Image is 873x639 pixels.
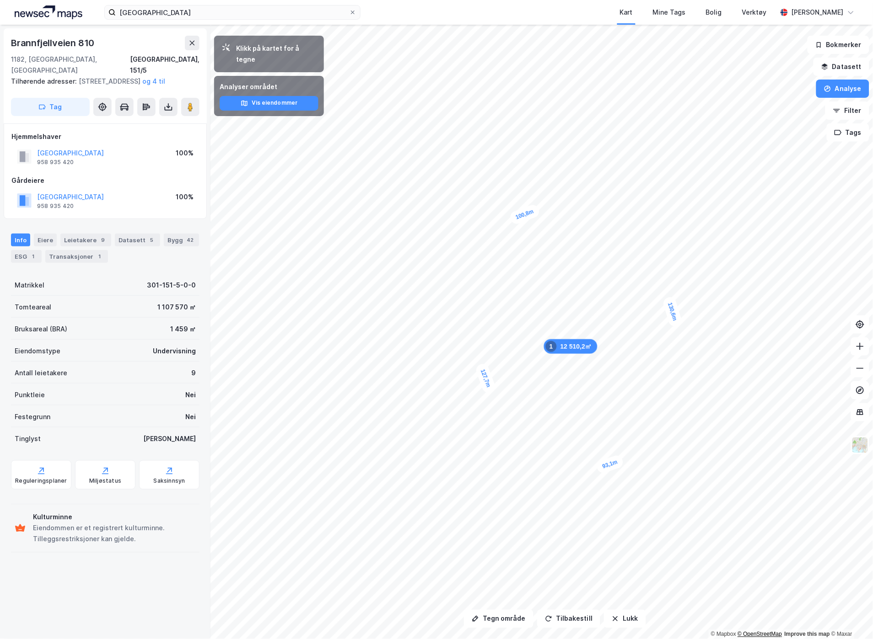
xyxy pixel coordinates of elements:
div: Eiendommen er et registrert kulturminne. Tilleggsrestriksjoner kan gjelde. [33,523,196,545]
div: Antall leietakere [15,367,67,378]
div: Punktleie [15,389,45,400]
div: [PERSON_NAME] [143,433,196,444]
button: Vis eiendommer [220,96,318,111]
div: Miljøstatus [89,477,121,485]
div: ESG [11,250,42,263]
div: Kart [620,7,633,18]
div: Bruksareal (BRA) [15,324,67,335]
div: Map marker [544,339,598,354]
div: Eiendomstype [15,346,60,357]
div: 1 [546,341,557,352]
iframe: Chat Widget [827,595,873,639]
div: 958 935 420 [37,159,74,166]
div: 958 935 420 [37,202,74,210]
div: Hjemmelshaver [11,131,199,142]
img: Z [851,437,869,454]
div: [STREET_ADDRESS] [11,76,192,87]
a: OpenStreetMap [738,631,782,638]
div: 100% [176,192,194,202]
button: Tags [827,123,869,142]
div: 1 [29,252,38,261]
div: 5 [147,235,156,245]
div: Saksinnsyn [154,477,185,485]
div: Nei [185,411,196,422]
button: Tag [11,98,90,116]
div: 1 107 570 ㎡ [157,302,196,313]
div: Verktøy [742,7,767,18]
div: 1 [95,252,104,261]
div: 9 [191,367,196,378]
div: Bygg [164,234,199,246]
input: Søk på adresse, matrikkel, gårdeiere, leietakere eller personer [116,5,349,19]
div: Gårdeiere [11,175,199,186]
div: Eiere [34,234,57,246]
div: [PERSON_NAME] [792,7,844,18]
div: Datasett [115,234,160,246]
div: Map marker [509,203,541,226]
div: Klikk på kartet for å tegne [236,43,317,65]
a: Improve this map [785,631,830,638]
div: Info [11,234,30,246]
div: 301-151-5-0-0 [147,280,196,291]
div: 100% [176,148,194,159]
img: logo.a4113a55bc3d86da70a041830d287a7e.svg [15,5,82,19]
div: Map marker [662,296,683,328]
div: Tinglyst [15,433,41,444]
div: Brannfjellveien 810 [11,36,96,50]
div: Matrikkel [15,280,44,291]
div: Kulturminne [33,512,196,523]
div: Map marker [596,454,625,474]
div: 9 [98,235,108,245]
a: Mapbox [711,631,736,638]
div: Undervisning [153,346,196,357]
button: Bokmerker [808,36,869,54]
div: Leietakere [60,234,111,246]
div: Map marker [474,362,497,394]
span: Tilhørende adresser: [11,77,79,85]
div: Bolig [706,7,722,18]
div: [GEOGRAPHIC_DATA], 151/5 [130,54,199,76]
div: Transaksjoner [45,250,108,263]
div: Festegrunn [15,411,50,422]
button: Lukk [604,610,646,628]
div: Tomteareal [15,302,51,313]
button: Analyse [816,80,869,98]
div: 1 459 ㎡ [170,324,196,335]
div: 1182, [GEOGRAPHIC_DATA], [GEOGRAPHIC_DATA] [11,54,130,76]
div: 42 [185,235,195,245]
div: Kontrollprogram for chat [827,595,873,639]
div: Analyser området [220,81,318,92]
div: Reguleringsplaner [15,477,67,485]
button: Tilbakestill [537,610,600,628]
button: Tegn område [464,610,533,628]
button: Filter [825,101,869,120]
button: Datasett [814,58,869,76]
div: Nei [185,389,196,400]
div: Mine Tags [653,7,686,18]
